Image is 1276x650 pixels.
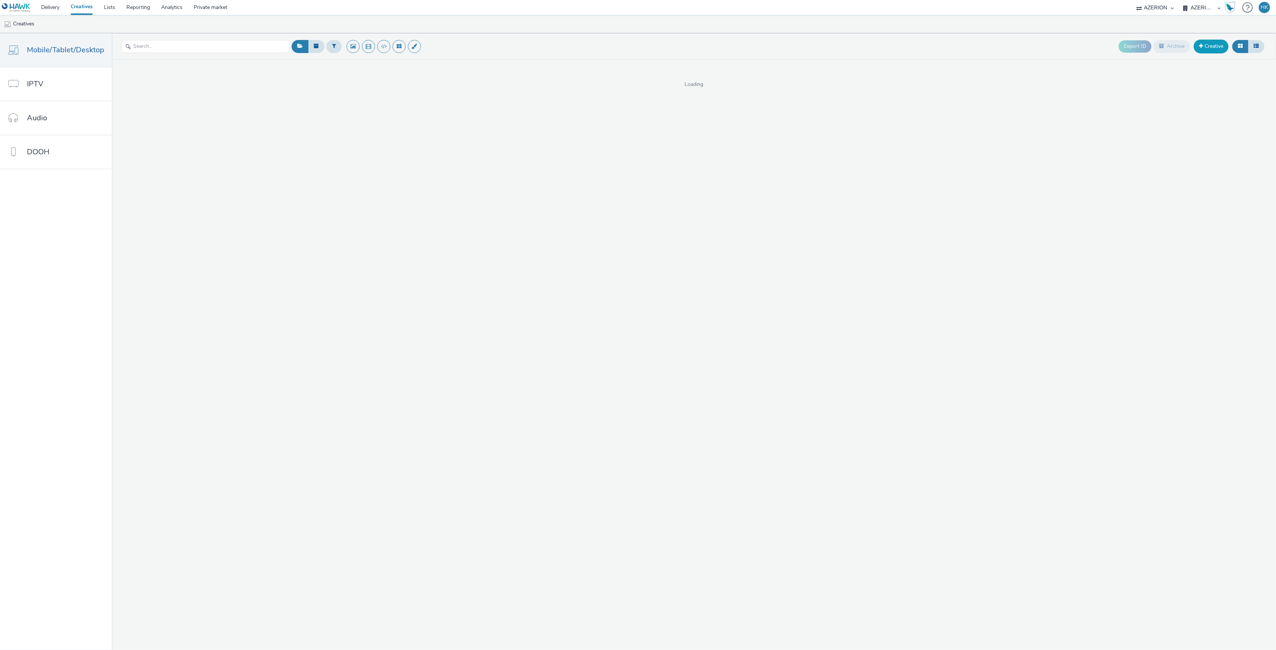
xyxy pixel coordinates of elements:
[1224,1,1239,13] a: Hawk Academy
[27,112,47,123] span: Audio
[122,40,290,53] input: Search...
[1119,40,1152,52] button: Export ID
[4,21,11,28] img: mobile
[2,3,31,12] img: undefined Logo
[1232,40,1248,53] button: Grid
[1224,1,1236,13] img: Hawk Academy
[27,78,43,89] span: IPTV
[27,44,104,55] span: Mobile/Tablet/Desktop
[112,81,1276,88] span: Loading
[1248,40,1264,53] button: Table
[1153,40,1190,53] button: Archive
[27,146,49,157] span: DOOH
[1261,2,1268,13] div: HK
[1194,40,1229,53] a: Creative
